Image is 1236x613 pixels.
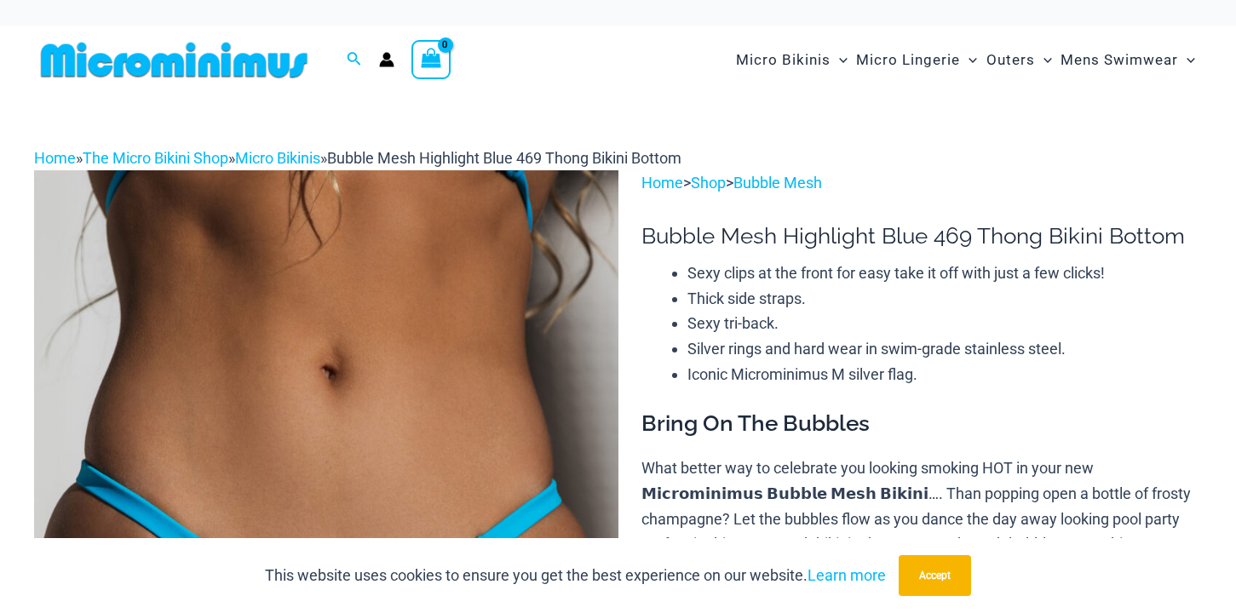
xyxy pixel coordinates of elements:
h1: Bubble Mesh Highlight Blue 469 Thong Bikini Bottom [641,223,1202,249]
h3: Bring On The Bubbles [641,410,1202,438]
a: Account icon link [379,52,394,67]
a: Mens SwimwearMenu ToggleMenu Toggle [1056,34,1199,86]
li: Iconic Microminimus M silver flag. [687,362,1202,387]
li: Thick side straps. [687,286,1202,312]
span: Outers [986,38,1035,82]
a: View Shopping Cart, empty [411,40,451,79]
span: Mens Swimwear [1061,38,1178,82]
span: Bubble Mesh Highlight Blue 469 Thong Bikini Bottom [327,149,681,167]
a: OutersMenu ToggleMenu Toggle [982,34,1056,86]
a: Bubble Mesh [733,174,822,192]
span: Micro Bikinis [736,38,831,82]
a: Home [34,149,76,167]
li: Sexy clips at the front for easy take it off with just a few clicks! [687,261,1202,286]
a: Home [641,174,683,192]
span: Menu Toggle [831,38,848,82]
button: Accept [899,555,971,596]
a: Search icon link [347,49,362,71]
span: » » » [34,149,681,167]
a: Micro Bikinis [235,149,320,167]
a: Shop [691,174,726,192]
a: Learn more [808,566,886,584]
a: Micro BikinisMenu ToggleMenu Toggle [732,34,852,86]
p: This website uses cookies to ensure you get the best experience on our website. [265,563,886,588]
nav: Site Navigation [729,32,1202,89]
li: Silver rings and hard wear in swim-grade stainless steel. [687,336,1202,362]
img: MM SHOP LOGO FLAT [34,41,314,79]
li: Sexy tri-back. [687,311,1202,336]
span: Menu Toggle [960,38,977,82]
span: Micro Lingerie [856,38,960,82]
a: Micro LingerieMenu ToggleMenu Toggle [852,34,981,86]
p: > > [641,170,1202,196]
span: Menu Toggle [1035,38,1052,82]
a: The Micro Bikini Shop [83,149,228,167]
p: What better way to celebrate you looking smoking HOT in your new 𝗠𝗶𝗰𝗿𝗼𝗺𝗶𝗻𝗶𝗺𝘂𝘀 𝗕𝘂𝗯𝗯𝗹𝗲 𝗠𝗲𝘀𝗵 𝗕𝗶𝗸𝗶𝗻𝗶…... [641,455,1202,607]
span: Menu Toggle [1178,38,1195,82]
